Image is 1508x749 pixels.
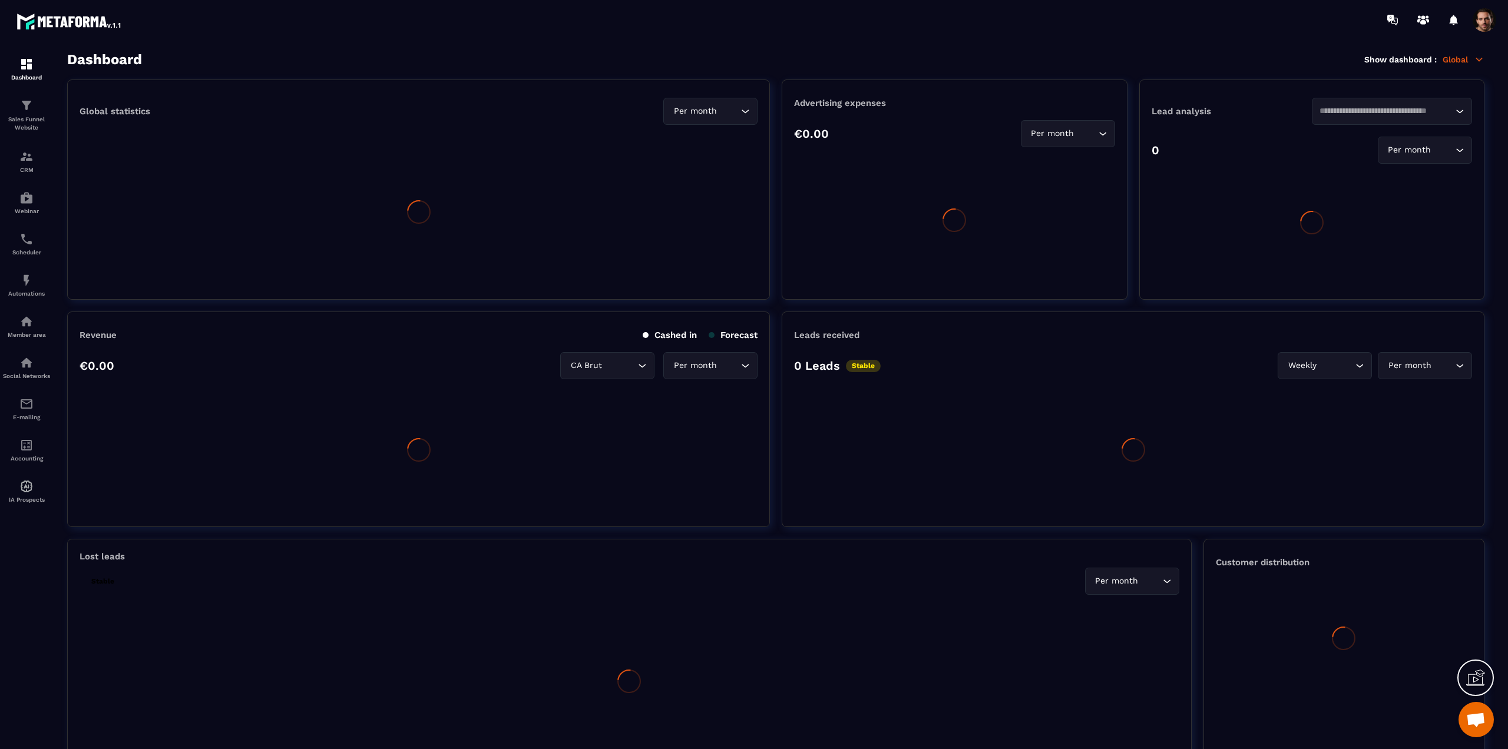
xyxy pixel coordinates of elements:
[19,232,34,246] img: scheduler
[3,290,50,297] p: Automations
[671,105,719,118] span: Per month
[67,51,142,68] h3: Dashboard
[19,57,34,71] img: formation
[3,223,50,264] a: schedulerschedulerScheduler
[3,306,50,347] a: automationsautomationsMember area
[80,551,125,562] p: Lost leads
[1459,702,1494,737] a: Mở cuộc trò chuyện
[3,347,50,388] a: social-networksocial-networkSocial Networks
[663,98,758,125] div: Search for option
[794,330,859,340] p: Leads received
[1152,143,1159,157] p: 0
[1364,55,1437,64] p: Show dashboard :
[1319,359,1352,372] input: Search for option
[1077,127,1096,140] input: Search for option
[719,359,738,372] input: Search for option
[794,127,829,141] p: €0.00
[1434,144,1453,157] input: Search for option
[794,98,1115,108] p: Advertising expenses
[1152,106,1312,117] p: Lead analysis
[19,356,34,370] img: social-network
[671,359,719,372] span: Per month
[19,397,34,411] img: email
[1378,137,1472,164] div: Search for option
[19,479,34,493] img: automations
[1093,575,1141,588] span: Per month
[3,141,50,182] a: formationformationCRM
[3,167,50,173] p: CRM
[3,332,50,338] p: Member area
[80,359,114,373] p: €0.00
[3,208,50,214] p: Webinar
[19,314,34,329] img: automations
[3,182,50,223] a: automationsautomationsWebinar
[794,359,840,373] p: 0 Leads
[1443,54,1484,65] p: Global
[709,330,758,340] p: Forecast
[1278,352,1372,379] div: Search for option
[85,575,120,588] p: Stable
[1378,352,1472,379] div: Search for option
[719,105,738,118] input: Search for option
[604,359,635,372] input: Search for option
[3,264,50,306] a: automationsautomationsAutomations
[80,106,150,117] p: Global statistics
[1319,105,1453,118] input: Search for option
[1216,557,1472,568] p: Customer distribution
[3,249,50,256] p: Scheduler
[846,360,881,372] p: Stable
[1385,359,1434,372] span: Per month
[1385,144,1434,157] span: Per month
[19,438,34,452] img: accountant
[3,429,50,470] a: accountantaccountantAccounting
[560,352,654,379] div: Search for option
[3,373,50,379] p: Social Networks
[1312,98,1472,125] div: Search for option
[1141,575,1160,588] input: Search for option
[3,388,50,429] a: emailemailE-mailing
[1434,359,1453,372] input: Search for option
[568,359,604,372] span: CA Brut
[3,496,50,503] p: IA Prospects
[3,90,50,141] a: formationformationSales Funnel Website
[663,352,758,379] div: Search for option
[3,455,50,462] p: Accounting
[19,191,34,205] img: automations
[3,74,50,81] p: Dashboard
[643,330,697,340] p: Cashed in
[1285,359,1319,372] span: Weekly
[1085,568,1179,595] div: Search for option
[3,414,50,420] p: E-mailing
[19,98,34,112] img: formation
[19,273,34,287] img: automations
[3,115,50,132] p: Sales Funnel Website
[1021,120,1115,147] div: Search for option
[19,150,34,164] img: formation
[80,330,117,340] p: Revenue
[1029,127,1077,140] span: Per month
[16,11,123,32] img: logo
[3,48,50,90] a: formationformationDashboard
